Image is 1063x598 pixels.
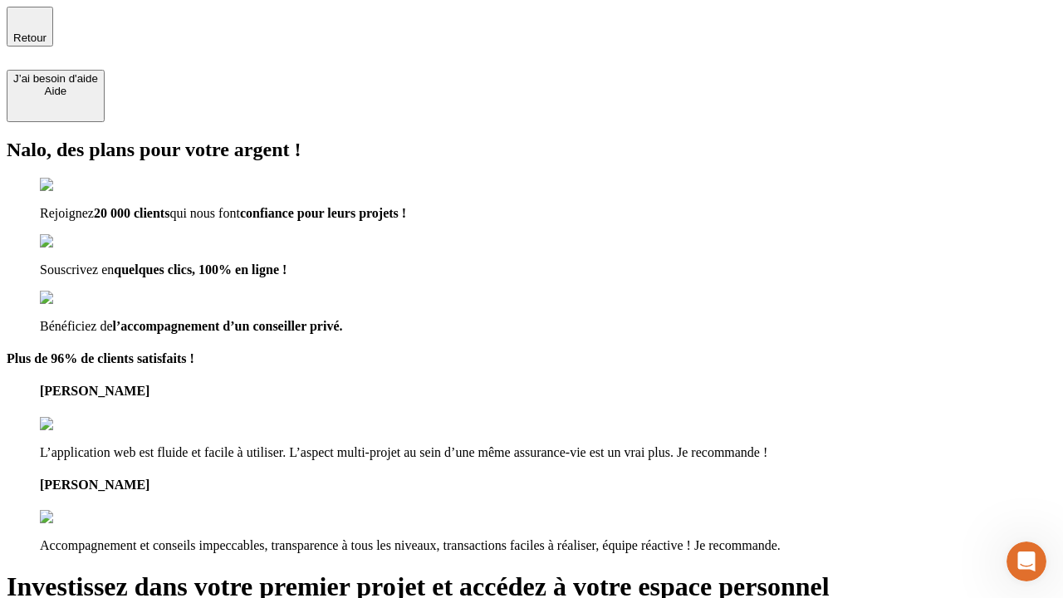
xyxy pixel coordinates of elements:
button: J’ai besoin d'aideAide [7,70,105,122]
div: J’ai besoin d'aide [13,72,98,85]
p: Accompagnement et conseils impeccables, transparence à tous les niveaux, transactions faciles à r... [40,538,1056,553]
span: Retour [13,32,47,44]
span: Rejoignez [40,206,94,220]
span: Souscrivez en [40,262,114,277]
span: Bénéficiez de [40,319,113,333]
img: checkmark [40,291,111,306]
h4: [PERSON_NAME] [40,478,1056,493]
div: Aide [13,85,98,97]
p: L’application web est fluide et facile à utiliser. L’aspect multi-projet au sein d’une même assur... [40,445,1056,460]
span: l’accompagnement d’un conseiller privé. [113,319,343,333]
h4: [PERSON_NAME] [40,384,1056,399]
span: 20 000 clients [94,206,170,220]
img: reviews stars [40,510,122,525]
img: checkmark [40,234,111,249]
span: quelques clics, 100% en ligne ! [114,262,287,277]
h2: Nalo, des plans pour votre argent ! [7,139,1056,161]
span: confiance pour leurs projets ! [240,206,406,220]
span: qui nous font [169,206,239,220]
iframe: Intercom live chat [1007,542,1046,581]
img: reviews stars [40,417,122,432]
button: Retour [7,7,53,47]
img: checkmark [40,178,111,193]
h4: Plus de 96% de clients satisfaits ! [7,351,1056,366]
